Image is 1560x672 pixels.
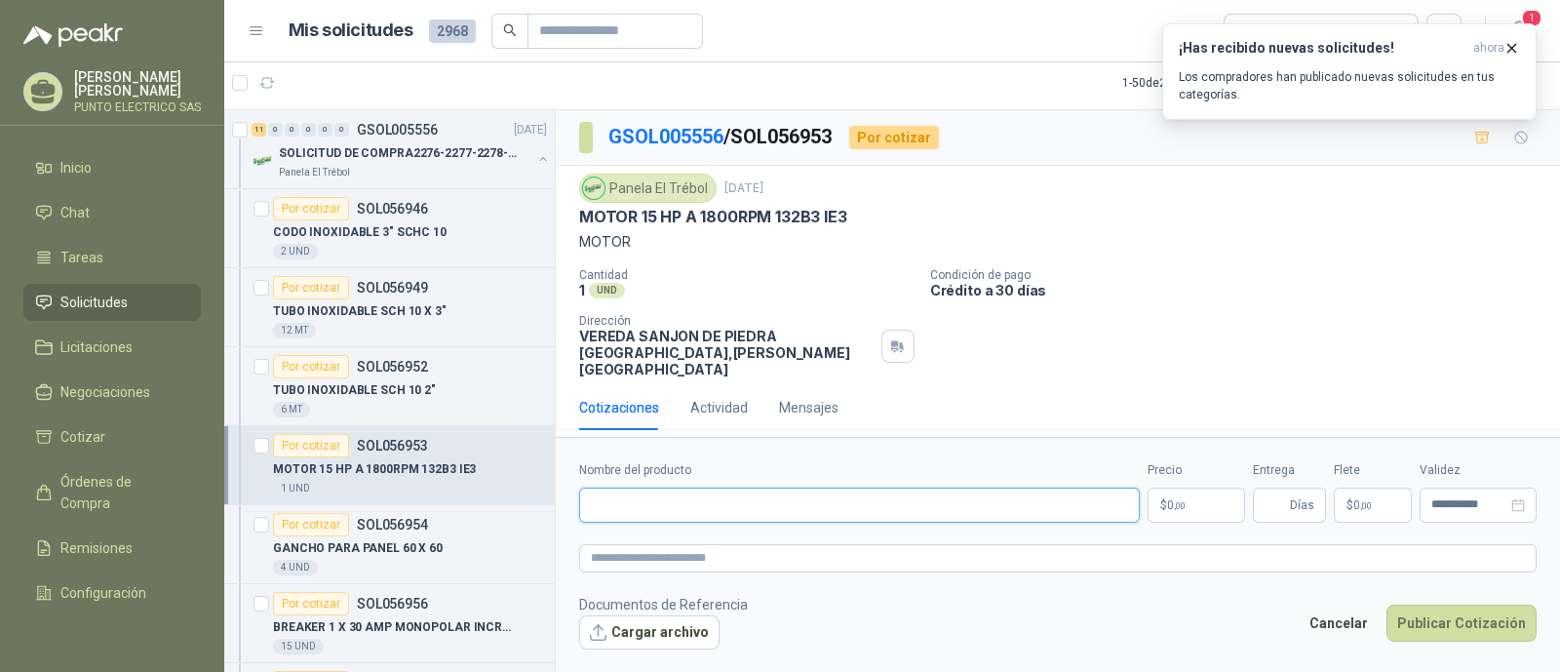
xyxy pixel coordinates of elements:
button: 1 [1501,14,1537,49]
p: SOL056949 [357,281,428,295]
label: Flete [1334,461,1412,480]
p: SOL056956 [357,597,428,611]
div: Por cotizar [273,276,349,299]
span: ,00 [1174,500,1186,511]
span: ,00 [1360,500,1372,511]
p: Documentos de Referencia [579,594,748,615]
p: [DATE] [724,179,763,198]
a: Inicio [23,149,201,186]
div: Por cotizar [273,197,349,220]
p: SOL056952 [357,360,428,374]
a: Por cotizarSOL056952TUBO INOXIDABLE SCH 10 2"6 MT [224,347,555,426]
span: Licitaciones [60,336,133,358]
span: 2968 [429,20,476,43]
p: SOL056953 [357,439,428,453]
p: Condición de pago [930,268,1552,282]
div: Todas [1236,20,1277,42]
span: Configuración [60,582,146,604]
div: 1 - 50 de 2597 [1122,67,1249,99]
button: Cargar archivo [579,615,720,651]
div: UND [589,283,625,298]
span: Chat [60,202,90,223]
a: Por cotizarSOL056956BREAKER 1 X 30 AMP MONOPOLAR INCRUSTRAR15 UND [224,584,555,663]
p: [DATE] [514,121,547,139]
span: Cotizar [60,426,105,448]
p: SOLICITUD DE COMPRA2276-2277-2278-2284-2285- [279,144,522,163]
div: 0 [334,123,349,137]
div: Panela El Trébol [579,174,717,203]
a: Negociaciones [23,374,201,411]
div: 0 [318,123,332,137]
span: $ [1346,499,1353,511]
p: CODO INOXIDABLE 3" SCHC 10 [273,223,447,242]
p: Dirección [579,314,874,328]
div: Por cotizar [273,513,349,536]
p: MOTOR [579,231,1537,253]
label: Nombre del producto [579,461,1140,480]
div: 6 MT [273,402,310,417]
span: Remisiones [60,537,133,559]
img: Company Logo [252,149,275,173]
a: Por cotizarSOL056946CODO INOXIDABLE 3" SCHC 102 UND [224,189,555,268]
div: Por cotizar [273,355,349,378]
a: Por cotizarSOL056953MOTOR 15 HP A 1800RPM 132B3 IE31 UND [224,426,555,505]
span: 0 [1353,499,1372,511]
a: Por cotizarSOL056949TUBO INOXIDABLE SCH 10 X 3"12 MT [224,268,555,347]
span: Solicitudes [60,292,128,313]
p: GANCHO PARA PANEL 60 X 60 [273,539,443,558]
a: Solicitudes [23,284,201,321]
p: $0,00 [1148,488,1245,523]
p: Los compradores han publicado nuevas solicitudes en tus categorías. [1179,68,1520,103]
label: Entrega [1253,461,1326,480]
p: VEREDA SANJON DE PIEDRA [GEOGRAPHIC_DATA] , [PERSON_NAME][GEOGRAPHIC_DATA] [579,328,874,377]
button: ¡Has recibido nuevas solicitudes!ahora Los compradores han publicado nuevas solicitudes en tus ca... [1162,23,1537,120]
span: search [503,23,517,37]
div: 12 MT [273,323,316,338]
img: Logo peakr [23,23,123,47]
p: GSOL005556 [357,123,438,137]
span: Inicio [60,157,92,178]
span: Negociaciones [60,381,150,403]
div: Mensajes [779,397,838,418]
a: Manuales y ayuda [23,619,201,656]
p: MOTOR 15 HP A 1800RPM 132B3 IE3 [273,460,476,479]
span: Órdenes de Compra [60,471,182,514]
div: 15 UND [273,639,324,654]
a: Cotizar [23,418,201,455]
span: 1 [1521,9,1542,27]
a: 11 0 0 0 0 0 GSOL005556[DATE] Company LogoSOLICITUD DE COMPRA2276-2277-2278-2284-2285-Panela El T... [252,118,551,180]
div: 0 [268,123,283,137]
a: Remisiones [23,530,201,567]
a: GSOL005556 [608,125,723,148]
p: Crédito a 30 días [930,282,1552,298]
a: Tareas [23,239,201,276]
p: $ 0,00 [1334,488,1412,523]
p: Cantidad [579,268,915,282]
div: 11 [252,123,266,137]
div: 2 UND [273,244,318,259]
a: Licitaciones [23,329,201,366]
h1: Mis solicitudes [289,17,413,45]
span: ahora [1473,40,1504,57]
img: Company Logo [583,178,604,199]
div: Cotizaciones [579,397,659,418]
button: Publicar Cotización [1386,605,1537,642]
p: TUBO INOXIDABLE SCH 10 X 3" [273,302,447,321]
div: Por cotizar [849,126,939,149]
p: [PERSON_NAME] [PERSON_NAME] [74,70,201,98]
div: Actividad [690,397,748,418]
p: MOTOR 15 HP A 1800RPM 132B3 IE3 [579,207,846,227]
p: SOL056954 [357,518,428,532]
span: Días [1290,489,1314,522]
div: 1 UND [273,481,318,496]
p: PUNTO ELECTRICO SAS [74,101,201,113]
div: Por cotizar [273,592,349,615]
p: Panela El Trébol [279,165,350,180]
label: Precio [1148,461,1245,480]
span: Tareas [60,247,103,268]
div: 0 [285,123,299,137]
div: Por cotizar [273,434,349,457]
div: 4 UND [273,560,318,575]
a: Configuración [23,574,201,612]
p: 1 [579,282,585,298]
